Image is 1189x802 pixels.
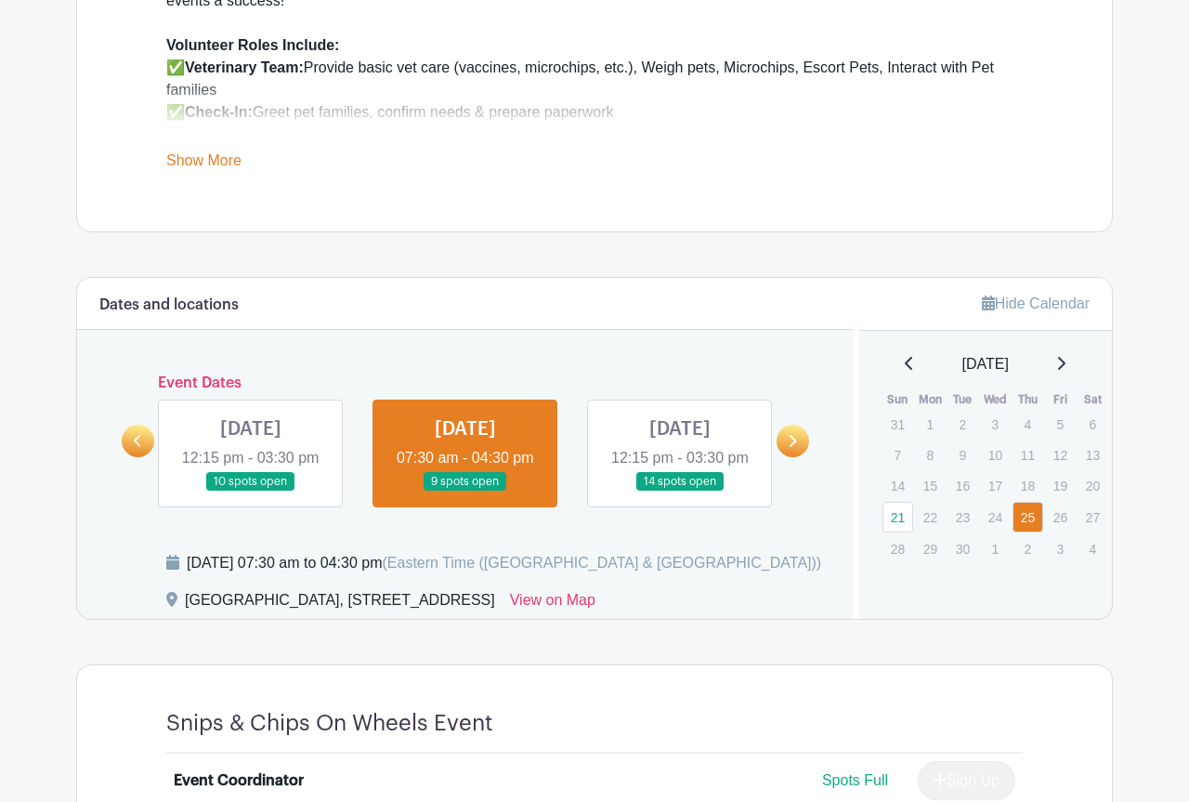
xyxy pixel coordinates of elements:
[1012,390,1044,409] th: Thu
[947,440,978,469] p: 9
[1045,410,1076,439] p: 5
[1077,390,1109,409] th: Sat
[947,471,978,500] p: 16
[822,772,888,788] span: Spots Full
[915,534,946,563] p: 29
[979,390,1012,409] th: Wed
[915,503,946,532] p: 22
[166,710,493,737] h4: Snips & Chips On Wheels Event
[166,34,1023,213] div: ✅ Provide basic vet care (vaccines, microchips, etc.), Weigh pets, Microchips, Escort Pets, Inter...
[1045,503,1076,532] p: 26
[980,440,1011,469] p: 10
[1078,503,1108,532] p: 27
[947,534,978,563] p: 30
[915,410,946,439] p: 1
[99,296,239,314] h6: Dates and locations
[1013,534,1043,563] p: 2
[980,471,1011,500] p: 17
[1013,471,1043,500] p: 18
[980,534,1011,563] p: 1
[166,152,242,176] a: Show More
[1078,471,1108,500] p: 20
[1045,440,1076,469] p: 12
[947,503,978,532] p: 23
[882,471,913,500] p: 14
[914,390,947,409] th: Mon
[947,410,978,439] p: 2
[510,589,595,619] a: View on Map
[1044,390,1077,409] th: Fri
[185,59,304,75] strong: Veterinary Team:
[1078,410,1108,439] p: 6
[1078,440,1108,469] p: 13
[1078,534,1108,563] p: 4
[187,552,821,574] div: [DATE] 07:30 am to 04:30 pm
[1045,471,1076,500] p: 19
[947,390,979,409] th: Tue
[185,589,495,619] div: [GEOGRAPHIC_DATA], [STREET_ADDRESS]
[1013,440,1043,469] p: 11
[882,440,913,469] p: 7
[185,126,265,142] strong: Check-Out:
[915,471,946,500] p: 15
[174,769,304,792] div: Event Coordinator
[185,104,253,120] strong: Check-In:
[980,410,1011,439] p: 3
[882,502,913,532] a: 21
[154,375,777,392] h6: Event Dates
[982,296,1090,311] a: Hide Calendar
[1013,410,1043,439] p: 4
[1013,502,1043,532] a: 25
[166,37,339,53] strong: Volunteer Roles Include:
[962,353,1009,375] span: [DATE]
[882,410,913,439] p: 31
[882,390,914,409] th: Sun
[915,440,946,469] p: 8
[1045,534,1076,563] p: 3
[382,555,821,571] span: (Eastern Time ([GEOGRAPHIC_DATA] & [GEOGRAPHIC_DATA]))
[980,503,1011,532] p: 24
[882,534,913,563] p: 28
